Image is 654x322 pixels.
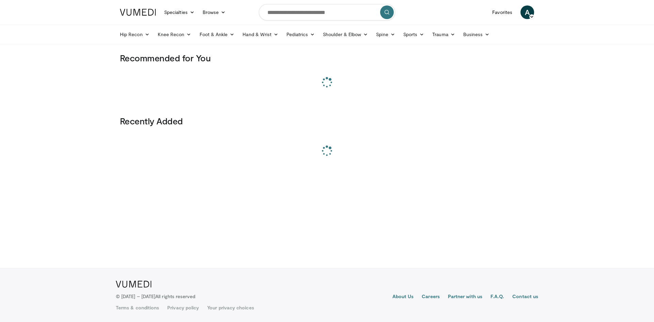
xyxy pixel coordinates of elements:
img: VuMedi Logo [120,9,156,16]
a: F.A.Q. [490,293,504,301]
h3: Recommended for You [120,52,534,63]
a: Terms & conditions [116,304,159,311]
a: Your privacy choices [207,304,254,311]
a: Contact us [512,293,538,301]
a: Hand & Wrist [238,28,282,41]
a: Careers [422,293,440,301]
input: Search topics, interventions [259,4,395,20]
a: Sports [399,28,429,41]
a: Trauma [428,28,459,41]
a: Partner with us [448,293,482,301]
a: Foot & Ankle [196,28,239,41]
a: Privacy policy [167,304,199,311]
a: Hip Recon [116,28,154,41]
img: VuMedi Logo [116,281,152,288]
h3: Recently Added [120,116,534,126]
a: Specialties [160,5,199,19]
a: About Us [392,293,414,301]
p: © [DATE] – [DATE] [116,293,196,300]
a: Browse [199,5,230,19]
a: Spine [372,28,399,41]
a: Shoulder & Elbow [319,28,372,41]
a: Favorites [488,5,516,19]
a: Knee Recon [154,28,196,41]
a: Pediatrics [282,28,319,41]
a: Business [459,28,494,41]
span: All rights reserved [155,293,195,299]
a: A [520,5,534,19]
